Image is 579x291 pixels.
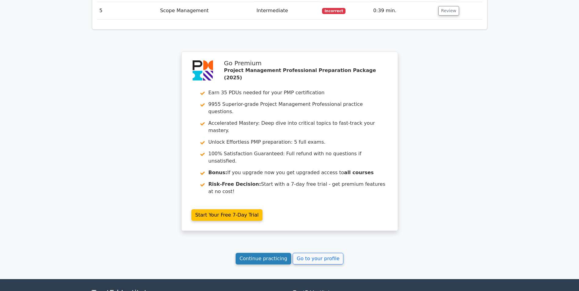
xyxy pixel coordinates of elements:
[254,2,320,20] td: Intermediate
[97,2,158,20] td: 5
[191,209,263,221] a: Start Your Free 7-Day Trial
[157,2,254,20] td: Scope Management
[371,2,436,20] td: 0:39 min.
[322,8,346,14] span: Incorrect
[236,253,291,264] a: Continue practicing
[438,6,459,16] button: Review
[293,253,343,264] a: Go to your profile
